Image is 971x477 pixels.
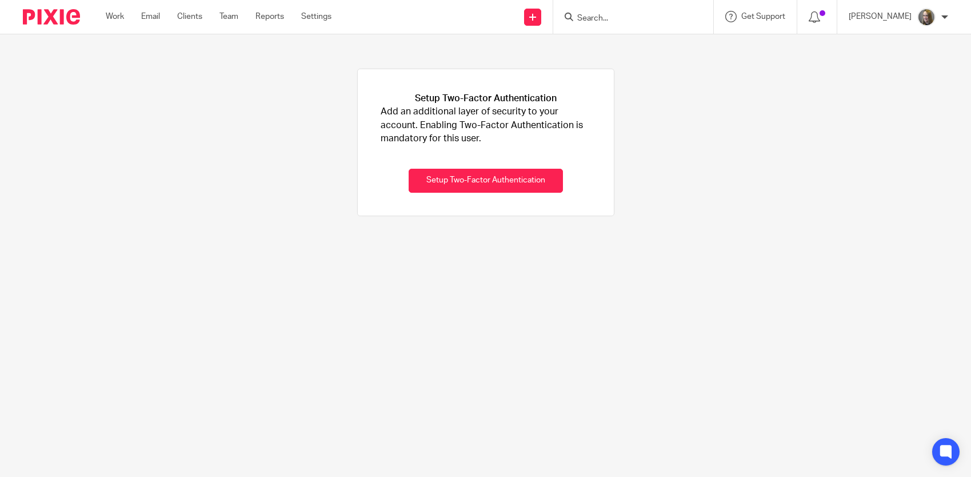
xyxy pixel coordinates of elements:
a: Work [106,11,124,22]
a: Team [219,11,238,22]
p: [PERSON_NAME] [849,11,912,22]
input: Search [576,14,679,24]
h1: Setup Two-Factor Authentication [415,92,557,105]
a: Clients [177,11,202,22]
a: Reports [255,11,284,22]
p: Add an additional layer of security to your account. Enabling Two-Factor Authentication is mandat... [381,105,591,145]
img: Emma%201.jpg [917,8,936,26]
a: Email [141,11,160,22]
button: Setup Two-Factor Authentication [409,169,563,193]
a: Settings [301,11,331,22]
span: Get Support [741,13,785,21]
img: Pixie [23,9,80,25]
